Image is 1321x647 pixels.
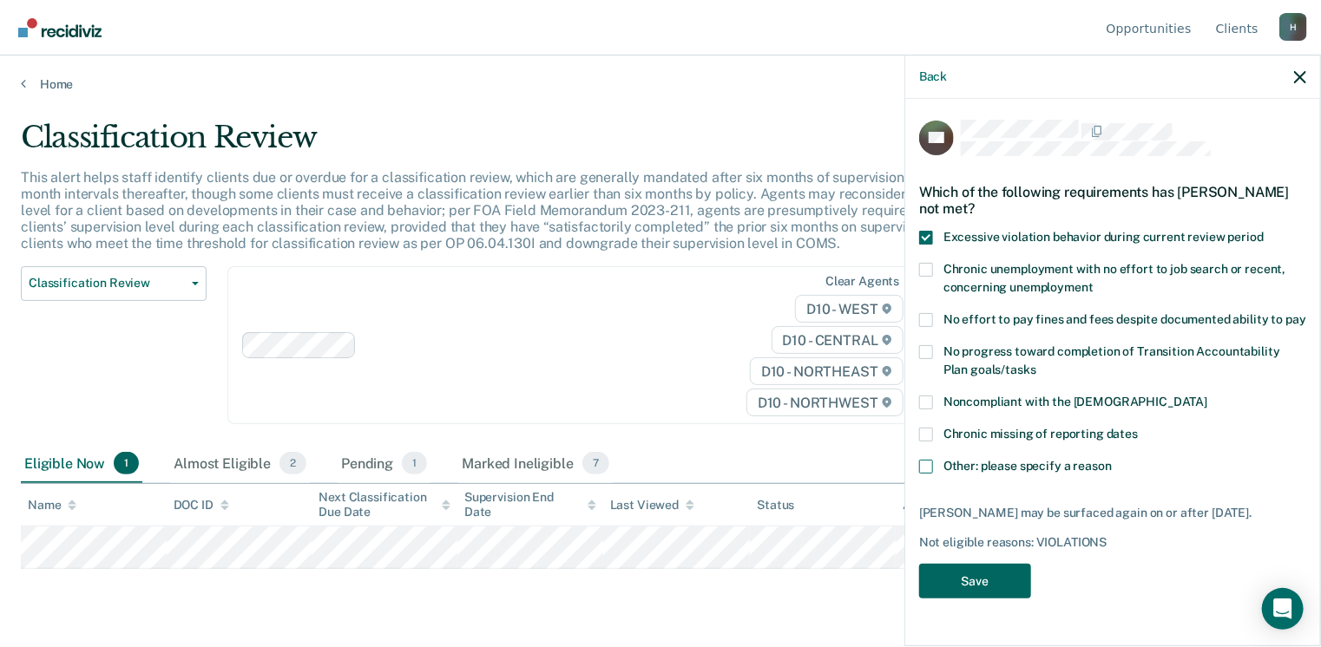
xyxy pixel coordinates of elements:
[825,274,899,289] div: Clear agents
[1262,588,1304,630] div: Open Intercom Messenger
[943,459,1112,473] span: Other: please specify a reason
[903,498,984,513] div: Assigned to
[21,445,142,483] div: Eligible Now
[757,498,794,513] div: Status
[464,490,596,520] div: Supervision End Date
[943,344,1280,376] span: No progress toward completion of Transition Accountability Plan goals/tasks
[319,490,450,520] div: Next Classification Due Date
[1279,13,1307,41] button: Profile dropdown button
[750,357,903,385] span: D10 - NORTHEAST
[919,170,1306,231] div: Which of the following requirements has [PERSON_NAME] not met?
[919,506,1306,520] div: [PERSON_NAME] may be surfaced again on or after [DATE].
[174,498,229,513] div: DOC ID
[772,326,904,354] span: D10 - CENTRAL
[610,498,694,513] div: Last Viewed
[746,389,903,416] span: D10 - NORTHWEST
[919,535,1306,550] div: Not eligible reasons: VIOLATIONS
[402,452,427,474] span: 1
[458,445,613,483] div: Marked Ineligible
[943,427,1138,441] span: Chronic missing of reporting dates
[21,120,1012,169] div: Classification Review
[29,276,185,291] span: Classification Review
[795,295,903,323] span: D10 - WEST
[18,18,102,37] img: Recidiviz
[21,169,1007,252] p: This alert helps staff identify clients due or overdue for a classification review, which are gen...
[943,230,1264,244] span: Excessive violation behavior during current review period
[28,498,76,513] div: Name
[279,452,306,474] span: 2
[582,452,609,474] span: 7
[919,69,947,84] button: Back
[338,445,430,483] div: Pending
[919,564,1031,599] button: Save
[943,312,1306,326] span: No effort to pay fines and fees despite documented ability to pay
[1279,13,1307,41] div: H
[943,395,1207,408] span: Noncompliant with the [DEMOGRAPHIC_DATA]
[114,452,139,474] span: 1
[170,445,310,483] div: Almost Eligible
[943,262,1286,294] span: Chronic unemployment with no effort to job search or recent, concerning unemployment
[21,76,1300,92] a: Home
